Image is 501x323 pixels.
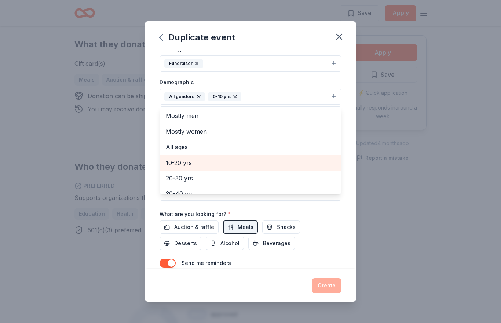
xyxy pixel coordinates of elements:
span: 30-40 yrs [166,189,335,198]
span: 20-30 yrs [166,173,335,183]
span: Mostly men [166,111,335,121]
div: All genders0-10 yrs [160,106,341,194]
div: 0-10 yrs [208,92,241,101]
span: 10-20 yrs [166,158,335,168]
span: All ages [166,142,335,152]
button: All genders0-10 yrs [160,89,341,105]
span: Mostly women [166,127,335,136]
div: All genders [164,92,205,101]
